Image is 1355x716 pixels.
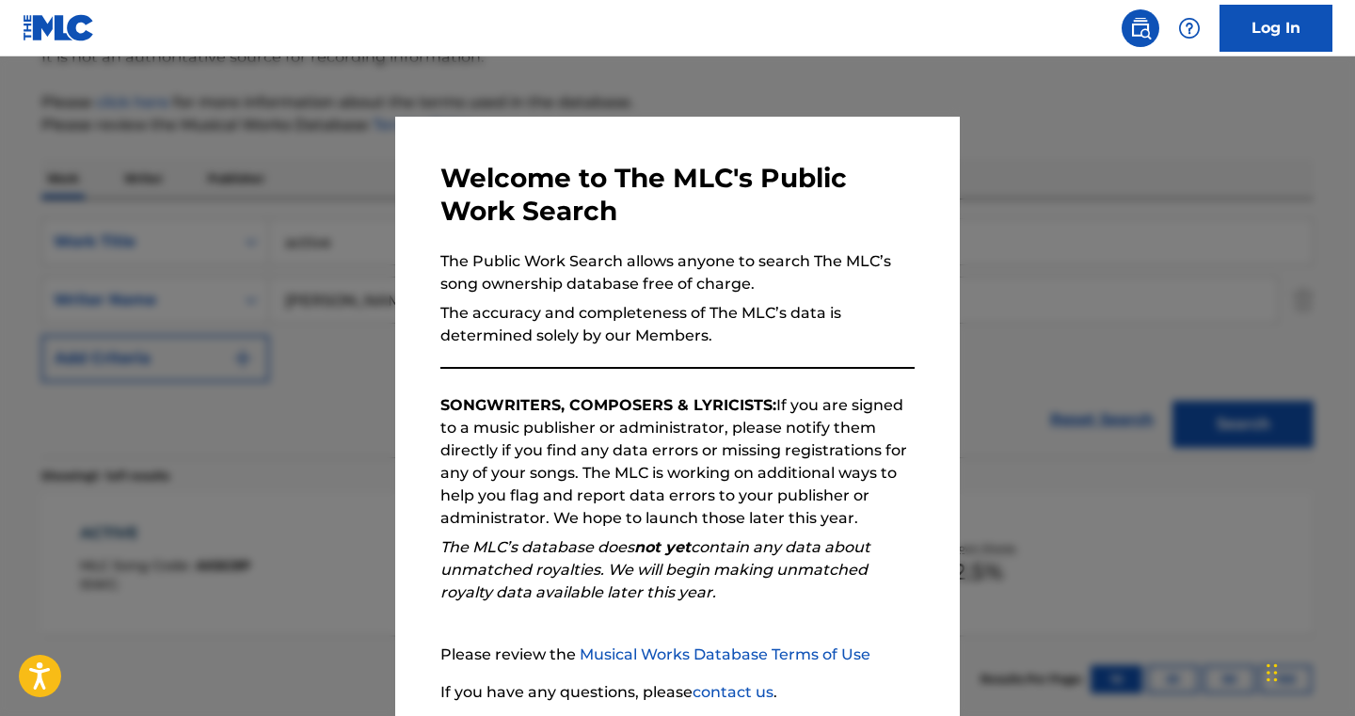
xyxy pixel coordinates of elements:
img: MLC Logo [23,14,95,41]
a: Public Search [1122,9,1159,47]
strong: not yet [634,538,691,556]
iframe: Chat Widget [1261,626,1355,716]
p: If you are signed to a music publisher or administrator, please notify them directly if you find ... [440,394,915,530]
p: The accuracy and completeness of The MLC’s data is determined solely by our Members. [440,302,915,347]
p: If you have any questions, please . [440,681,915,704]
p: Please review the [440,644,915,666]
a: Log In [1219,5,1332,52]
img: search [1129,17,1152,40]
p: The Public Work Search allows anyone to search The MLC’s song ownership database free of charge. [440,250,915,295]
a: Musical Works Database Terms of Use [580,645,870,663]
h3: Welcome to The MLC's Public Work Search [440,162,915,228]
a: contact us [693,683,773,701]
div: Help [1171,9,1208,47]
div: Drag [1267,644,1278,701]
em: The MLC’s database does contain any data about unmatched royalties. We will begin making unmatche... [440,538,870,601]
strong: SONGWRITERS, COMPOSERS & LYRICISTS: [440,396,776,414]
img: help [1178,17,1201,40]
